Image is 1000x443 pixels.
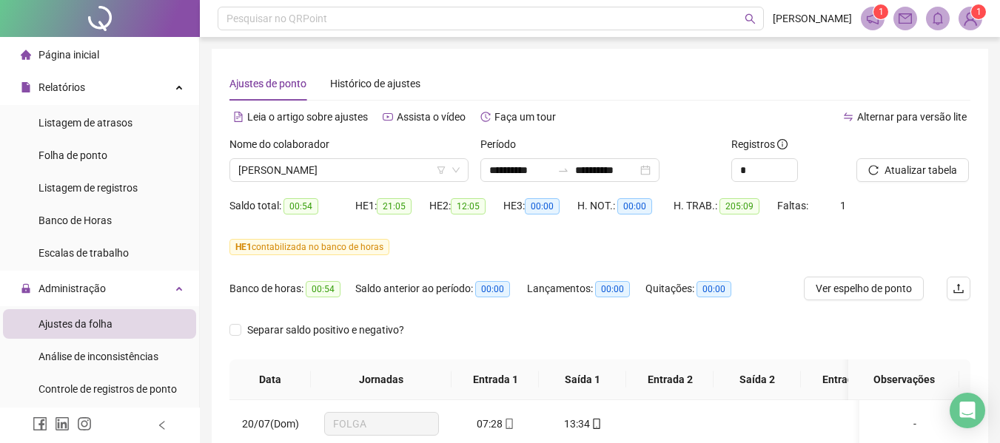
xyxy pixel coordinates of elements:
th: Jornadas [311,359,452,400]
th: Saída 2 [714,359,801,400]
span: Listagem de atrasos [38,117,132,129]
span: facebook [33,416,47,431]
label: Nome do colaborador [229,136,339,152]
div: HE 2: [429,197,503,214]
span: linkedin [55,416,70,431]
span: Faltas: [777,200,811,212]
span: - [913,418,916,430]
span: 00:00 [617,198,652,214]
span: Ajustes de ponto [229,78,306,89]
span: Separar saldo positivo e negativo? [241,322,410,338]
div: HE 1: [355,197,429,214]
th: Entrada 1 [452,359,539,400]
div: Banco de horas: [229,280,355,297]
span: 1 [976,7,981,17]
span: youtube [383,112,393,122]
span: contabilizada no banco de horas [229,239,389,255]
span: Atualizar tabela [885,162,957,178]
span: 00:54 [283,198,318,214]
span: Administração [38,283,106,294]
span: 00:00 [595,281,630,297]
span: 07:28 [477,418,503,430]
span: search [745,13,756,24]
span: 205:09 [719,198,759,214]
span: history [480,112,491,122]
th: Data [229,359,311,400]
span: Análise de inconsistências [38,351,158,362]
span: Ver espelho de ponto [816,280,912,297]
div: Saldo total: [229,197,355,214]
span: file-text [233,112,244,122]
span: mobile [503,419,514,429]
span: Folha de ponto [38,149,107,161]
span: home [21,50,31,60]
span: file [21,82,31,92]
span: swap-right [557,164,569,176]
th: Observações [848,359,959,400]
th: Entrada 3 [801,359,888,400]
span: Banco de Horas [38,214,112,226]
span: bell [931,12,944,25]
div: Open Intercom Messenger [950,393,985,428]
span: Registros [731,136,788,152]
span: 00:54 [306,281,340,297]
span: Leia o artigo sobre ajustes [247,111,368,123]
span: filter [437,166,446,175]
span: 21:05 [377,198,412,214]
span: Histórico de ajustes [330,78,420,89]
div: H. NOT.: [577,197,674,214]
span: Ajustes da folha [38,318,113,330]
span: 1 [840,200,846,212]
span: 12:05 [451,198,486,214]
span: 13:34 [564,418,590,430]
span: Listagem de registros [38,182,138,194]
span: [PERSON_NAME] [773,10,852,27]
span: FOLGA [333,413,430,435]
span: Alternar para versão lite [857,111,967,123]
span: info-circle [777,139,788,149]
div: Quitações: [645,280,749,297]
span: Escalas de trabalho [38,247,129,259]
span: left [157,420,167,430]
span: HE 1 [235,242,252,252]
span: mail [899,12,912,25]
span: instagram [77,416,92,431]
sup: 1 [873,4,888,19]
img: 83393 [959,7,981,30]
span: Faça um tour [494,111,556,123]
button: Ver espelho de ponto [804,277,924,300]
span: WELLINGTON DAMASCENO FERREIRA SANTOS [238,159,460,181]
span: reload [868,165,879,175]
div: H. TRAB.: [674,197,777,214]
span: Observações [860,371,947,388]
span: down [452,166,460,175]
button: Atualizar tabela [856,158,969,182]
span: Assista o vídeo [397,111,466,123]
span: lock [21,283,31,294]
span: 1 [879,7,884,17]
div: HE 3: [503,197,577,214]
label: Período [480,136,526,152]
span: 00:00 [525,198,560,214]
span: upload [953,283,964,294]
th: Saída 1 [539,359,626,400]
sup: Atualize o seu contato no menu Meus Dados [971,4,986,19]
span: Controle de registros de ponto [38,383,177,395]
span: 20/07(Dom) [242,418,299,430]
span: Página inicial [38,49,99,61]
span: Relatórios [38,81,85,93]
span: 00:00 [697,281,731,297]
div: Lançamentos: [527,280,645,297]
th: Entrada 2 [626,359,714,400]
span: swap [843,112,853,122]
span: to [557,164,569,176]
span: mobile [590,419,602,429]
span: 00:00 [475,281,510,297]
div: Saldo anterior ao período: [355,280,527,297]
span: notification [866,12,879,25]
